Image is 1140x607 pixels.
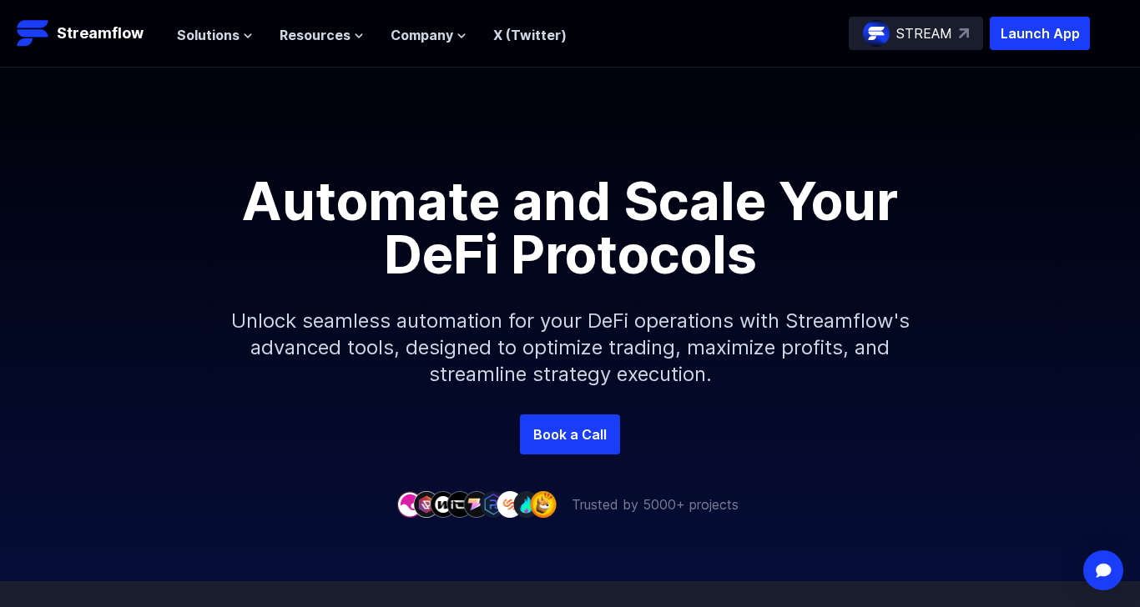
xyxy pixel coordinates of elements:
[497,491,523,517] img: company-7
[493,27,567,43] a: X (Twitter)
[430,491,457,517] img: company-3
[17,17,160,50] a: Streamflow
[211,281,929,414] p: Unlock seamless automation for your DeFi operations with Streamflow's advanced tools, designed to...
[990,17,1090,50] button: Launch App
[413,491,440,517] img: company-2
[446,491,473,517] img: company-4
[396,491,423,517] img: company-1
[520,414,620,454] a: Book a Call
[849,17,983,50] a: STREAM
[1083,550,1123,590] div: Open Intercom Messenger
[57,22,144,45] p: Streamflow
[177,25,240,45] span: Solutions
[572,494,739,514] p: Trusted by 5000+ projects
[177,25,253,45] button: Solutions
[194,174,946,281] h1: Automate and Scale Your DeFi Protocols
[530,491,557,517] img: company-9
[513,491,540,517] img: company-8
[959,28,969,38] img: top-right-arrow.svg
[480,491,507,517] img: company-6
[280,25,351,45] span: Resources
[896,23,952,43] p: STREAM
[463,491,490,517] img: company-5
[280,25,364,45] button: Resources
[391,25,453,45] span: Company
[391,25,467,45] button: Company
[17,17,50,50] img: Streamflow Logo
[863,20,890,47] img: streamflow-logo-circle.png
